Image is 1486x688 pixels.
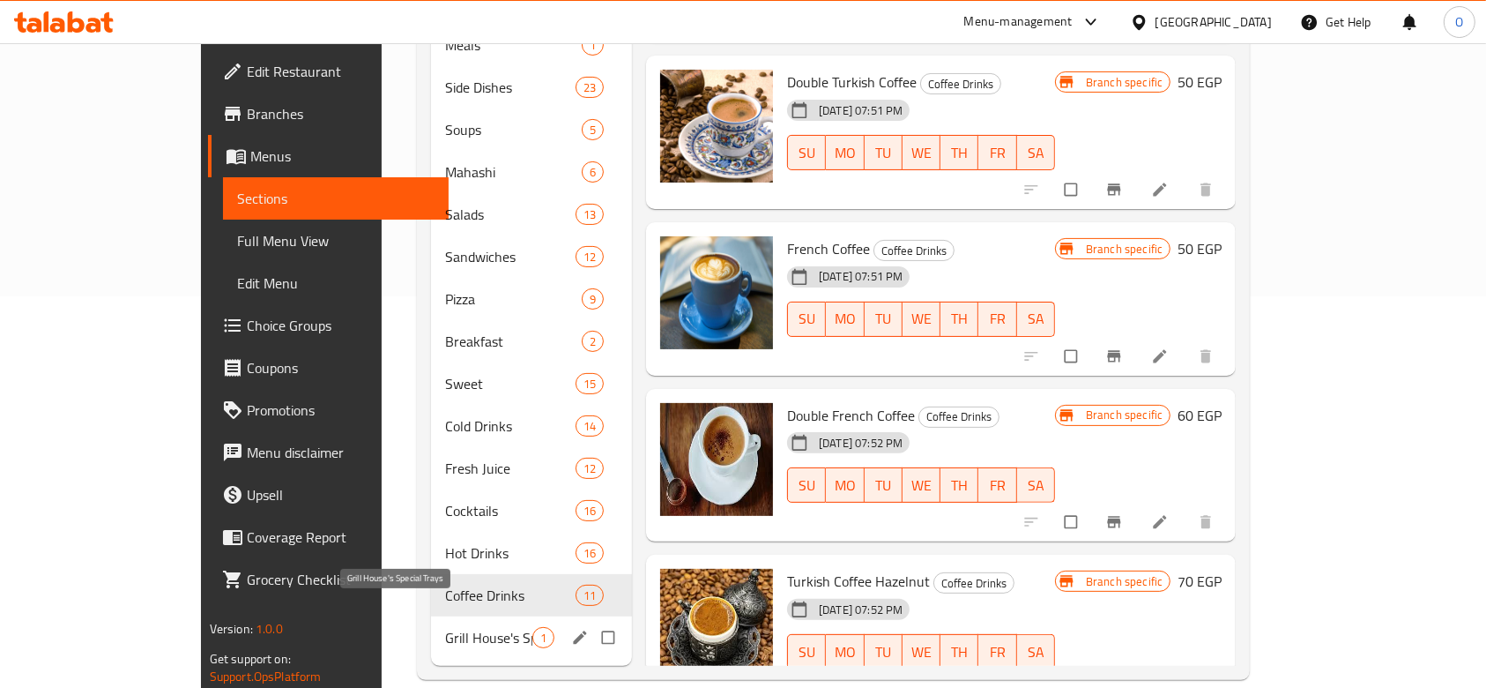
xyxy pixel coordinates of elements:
[826,467,864,503] button: MO
[812,602,910,618] span: [DATE] 07:52 PM
[445,246,576,267] span: Sandwiches
[1178,70,1222,94] h6: 50 EGP
[247,315,435,336] span: Choice Groups
[576,204,604,225] div: items
[576,542,604,564] div: items
[445,204,576,225] span: Salads
[964,11,1073,33] div: Menu-management
[431,490,632,532] div: Cocktails16
[921,74,1000,94] span: Coffee Drinks
[826,302,864,337] button: MO
[833,140,857,166] span: MO
[445,500,576,521] span: Cocktails
[210,647,291,670] span: Get support on:
[1024,140,1048,166] span: SA
[903,467,940,503] button: WE
[940,302,978,337] button: TH
[910,140,933,166] span: WE
[1151,513,1172,531] a: Edit menu item
[237,188,435,209] span: Sections
[208,389,450,431] a: Promotions
[208,50,450,93] a: Edit Restaurant
[445,34,582,56] span: Meals
[787,402,915,429] span: Double French Coffee
[1054,505,1091,539] span: Select to update
[1054,340,1091,373] span: Select to update
[576,587,603,604] span: 11
[576,500,604,521] div: items
[660,236,773,349] img: French Coffee
[582,288,604,310] div: items
[865,302,903,337] button: TU
[445,373,576,394] span: Sweet
[947,639,971,665] span: TH
[445,331,582,352] div: Breakfast
[1024,306,1048,332] span: SA
[576,77,604,98] div: items
[933,572,1014,594] div: Coffee Drinks
[250,146,435,167] span: Menus
[576,418,603,435] span: 14
[1079,74,1170,91] span: Branch specific
[978,467,1016,503] button: FR
[210,617,253,640] span: Version:
[208,347,450,389] a: Coupons
[533,630,554,647] span: 1
[918,407,999,428] div: Coffee Drinks
[787,634,826,669] button: SU
[445,161,582,183] span: Mahashi
[903,302,940,337] button: WE
[940,634,978,669] button: TH
[787,69,917,95] span: Double Turkish Coffee
[873,240,955,261] div: Coffee Drinks
[660,569,773,682] img: Turkish Coffee Hazelnut
[872,473,895,498] span: TU
[1095,337,1137,376] button: Branch-specific-item
[872,306,895,332] span: TU
[1079,573,1170,590] span: Branch specific
[445,119,582,140] div: Soups
[903,135,940,170] button: WE
[431,320,632,363] div: Breakfast2
[1186,170,1229,209] button: delete
[247,442,435,463] span: Menu disclaimer
[445,542,576,564] div: Hot Drinks
[1151,348,1172,365] a: Edit menu item
[576,585,604,606] div: items
[874,241,954,261] span: Coffee Drinks
[247,569,435,590] span: Grocery Checklist
[582,119,604,140] div: items
[910,639,933,665] span: WE
[576,458,604,479] div: items
[576,545,603,562] span: 16
[583,122,603,138] span: 5
[833,306,857,332] span: MO
[1155,12,1272,32] div: [GEOGRAPHIC_DATA]
[237,273,435,294] span: Edit Menu
[795,140,819,166] span: SU
[978,135,1016,170] button: FR
[795,639,819,665] span: SU
[872,140,895,166] span: TU
[431,24,632,66] div: Meals1
[787,135,826,170] button: SU
[1024,639,1048,665] span: SA
[1017,467,1055,503] button: SA
[445,77,576,98] span: Side Dishes
[583,164,603,181] span: 6
[576,249,603,265] span: 12
[582,331,604,352] div: items
[947,473,971,498] span: TH
[1178,569,1222,594] h6: 70 EGP
[445,415,576,437] span: Cold Drinks
[1151,181,1172,198] a: Edit menu item
[208,558,450,601] a: Grocery Checklist
[985,306,1009,332] span: FR
[978,634,1016,669] button: FR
